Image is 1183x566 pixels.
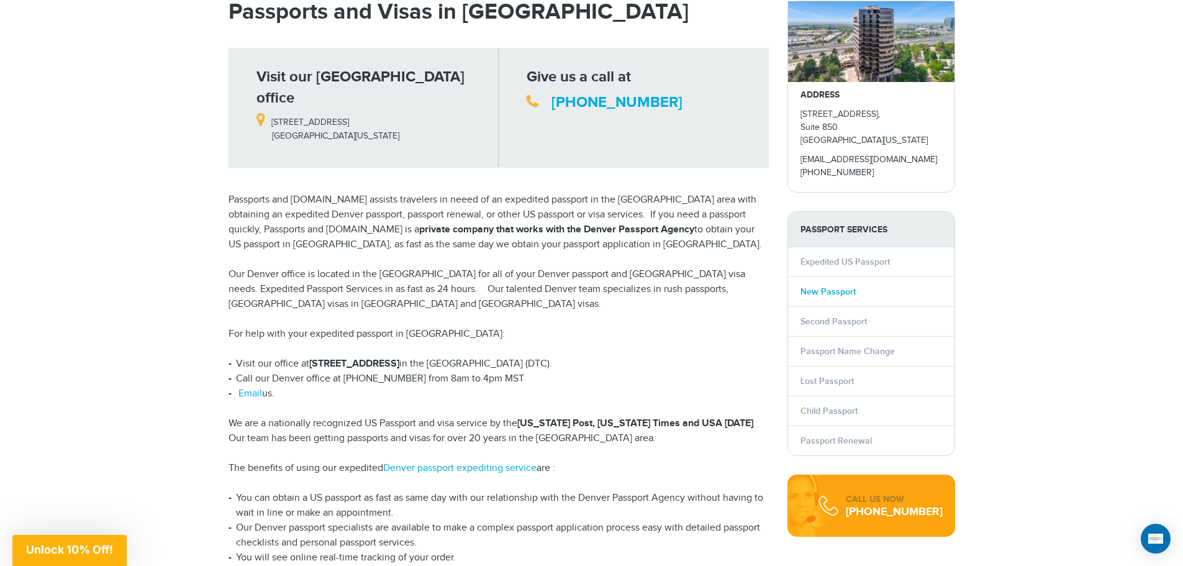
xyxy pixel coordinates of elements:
div: Unlock 10% Off! [12,535,127,566]
strong: [US_STATE] Post, [US_STATE] Times and USA [DATE] [517,418,753,429]
strong: Visit our [GEOGRAPHIC_DATA] office [256,68,465,107]
a: Passport Renewal [800,436,872,446]
p: Our Denver office is located in the [GEOGRAPHIC_DATA] for all of your Denver passport and [GEOGRA... [229,267,769,312]
li: Our Denver passport specialists are available to make a complex passport application process easy... [229,521,769,550]
a: Lost Passport [800,376,854,386]
a: Passport Name Change [800,346,895,357]
strong: Give us a call at [527,68,631,86]
strong: private company that works with the Denver Passport Agency [419,224,694,235]
a: [PHONE_NUMBER] [551,93,682,111]
p: [PHONE_NUMBER] [800,167,942,180]
p: Passports and [DOMAIN_NAME] assists travelers in neeed of an expedited passport in the [GEOGRAPHI... [229,193,769,252]
img: passportsandvisas_denver_5251_dtc_parkway_-_28de80_-_029b8f063c7946511503b0bb3931d518761db640.jpg [788,1,954,82]
a: Expedited US Passport [800,257,890,267]
p: [STREET_ADDRESS] [GEOGRAPHIC_DATA][US_STATE] [256,109,489,142]
li: You can obtain a US passport as fast as same day with our relationship with the Denver Passport A... [229,491,769,521]
strong: ADDRESS [800,89,840,100]
div: Open Intercom Messenger [1141,524,1171,554]
strong: [STREET_ADDRESS] [309,358,399,370]
p: The benefits of using our expedited are : [229,461,769,476]
li: us. [229,386,769,401]
div: CALL US NOW [846,493,943,506]
a: Second Passport [800,316,867,327]
a: [EMAIL_ADDRESS][DOMAIN_NAME] [800,155,937,165]
a: Child Passport [800,406,858,416]
h1: Passports and Visas in [GEOGRAPHIC_DATA] [229,1,769,23]
p: We are a nationally recognized US Passport and visa service by the . Our team has been getting pa... [229,416,769,446]
li: Visit our office at in the [GEOGRAPHIC_DATA] (DTC). [229,357,769,372]
li: Call our Denver office at [PHONE_NUMBER] from 8am to 4pm MST [229,372,769,386]
p: [STREET_ADDRESS], Suite 850 [GEOGRAPHIC_DATA][US_STATE] [800,108,942,147]
p: For help with your expedited passport in [GEOGRAPHIC_DATA]: [229,327,769,342]
li: You will see online real-time tracking of your order. [229,550,769,565]
a: New Passport [800,286,856,297]
a: Email [238,388,262,399]
strong: PASSPORT SERVICES [788,212,954,247]
div: [PHONE_NUMBER] [846,506,943,518]
span: Unlock 10% Off! [26,543,113,556]
a: Denver passport expediting service [383,462,537,474]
